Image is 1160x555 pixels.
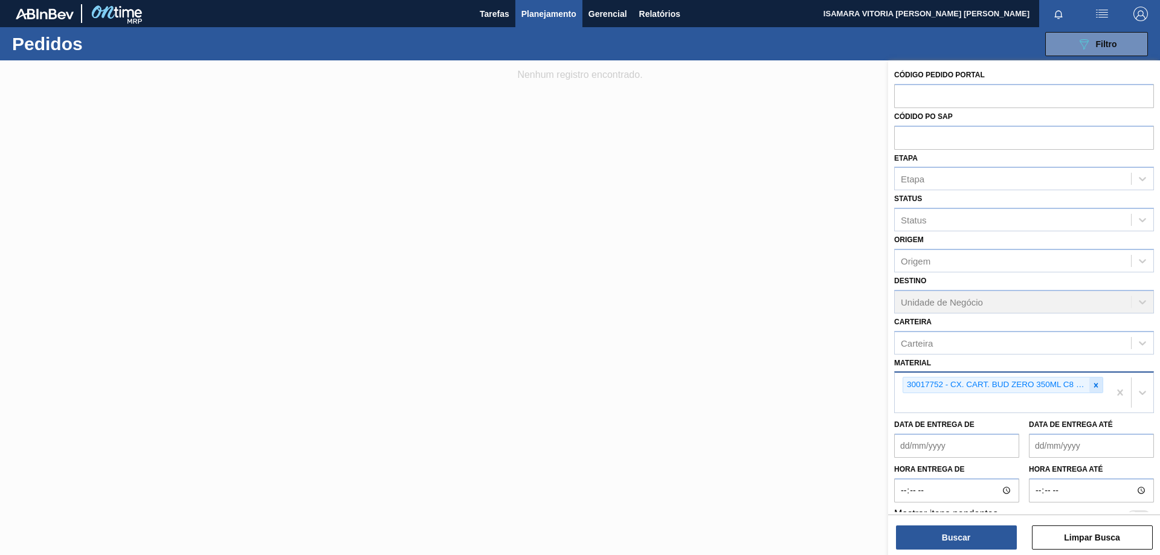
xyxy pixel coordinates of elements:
input: dd/mm/yyyy [1029,434,1154,458]
span: Filtro [1096,39,1117,49]
input: dd/mm/yyyy [894,434,1019,458]
div: Status [901,215,927,225]
img: TNhmsLtSVTkK8tSr43FrP2fwEKptu5GPRR3wAAAABJRU5ErkJggg== [16,8,74,19]
button: Notificações [1039,5,1078,22]
label: Data de Entrega até [1029,420,1113,429]
label: Códido PO SAP [894,112,953,121]
button: Filtro [1045,32,1148,56]
span: Relatórios [639,7,680,21]
img: userActions [1095,7,1109,21]
div: Etapa [901,174,924,184]
label: Status [894,194,922,203]
h1: Pedidos [12,37,193,51]
div: Carteira [901,338,933,348]
label: Etapa [894,154,918,162]
label: Material [894,359,931,367]
label: Data de Entrega de [894,420,975,429]
label: Mostrar itens pendentes [894,508,998,523]
span: Gerencial [588,7,627,21]
label: Código Pedido Portal [894,71,985,79]
img: Logout [1133,7,1148,21]
span: Tarefas [480,7,509,21]
label: Origem [894,236,924,244]
div: Origem [901,255,930,266]
label: Hora entrega de [894,461,1019,478]
div: 30017752 - CX. CART. BUD ZERO 350ML C8 429 [903,377,1089,393]
label: Hora entrega até [1029,461,1154,478]
label: Carteira [894,318,932,326]
span: Planejamento [521,7,576,21]
label: Destino [894,277,926,285]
